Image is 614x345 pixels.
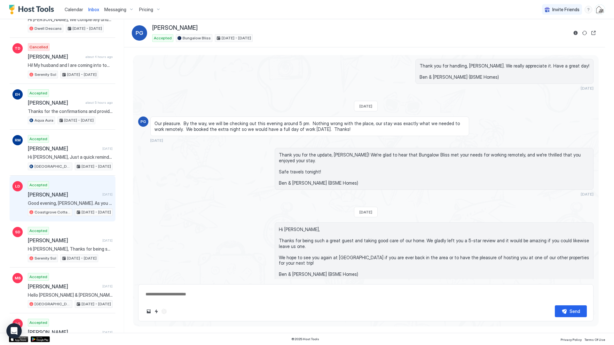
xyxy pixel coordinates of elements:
[102,147,113,151] span: [DATE]
[29,90,47,96] span: Accepted
[15,275,21,281] span: MB
[552,7,579,12] span: Invite Friends
[15,229,20,235] span: SD
[595,4,605,15] div: User profile
[581,86,594,91] span: [DATE]
[28,17,113,22] span: Hi [PERSON_NAME], We completely understand that you need to sort out a few work matters before fi...
[9,336,28,342] a: App Store
[584,338,605,341] span: Terms Of Use
[28,53,83,60] span: [PERSON_NAME]
[28,108,113,114] span: Thanks for the confirmations and providing a copy of your ID via WhatsApp, Eojin. In the unlikely...
[6,323,22,339] div: Open Intercom Messenger
[140,119,146,124] span: PG
[136,29,143,37] span: PG
[28,292,113,298] span: Hello [PERSON_NAME] & [PERSON_NAME], we'll be staying in your area as there are fires close to wh...
[29,228,47,234] span: Accepted
[359,104,372,108] span: [DATE]
[35,301,71,307] span: [GEOGRAPHIC_DATA]
[102,238,113,243] span: [DATE]
[82,164,111,169] span: [DATE] - [DATE]
[561,338,582,341] span: Privacy Policy
[581,29,588,37] button: Sync reservation
[67,255,97,261] span: [DATE] - [DATE]
[73,26,102,31] span: [DATE] - [DATE]
[154,35,172,41] span: Accepted
[29,182,47,188] span: Accepted
[82,209,111,215] span: [DATE] - [DATE]
[82,301,111,307] span: [DATE] - [DATE]
[31,336,50,342] a: Google Play Store
[35,255,56,261] span: Serenity Sol
[102,192,113,197] span: [DATE]
[102,284,113,288] span: [DATE]
[561,336,582,342] a: Privacy Policy
[28,191,100,198] span: [PERSON_NAME]
[64,117,94,123] span: [DATE] - [DATE]
[88,6,99,13] a: Inbox
[183,35,211,41] span: Bungalow Bliss
[420,63,589,80] span: Thank you for handling, [PERSON_NAME]. We really appreciate it. Have a great day! Ben & [PERSON_N...
[291,337,319,341] span: © 2025 Host Tools
[102,330,113,334] span: [DATE]
[15,92,20,97] span: EH
[35,117,53,123] span: Aqua Aura
[28,100,83,106] span: [PERSON_NAME]
[65,6,83,13] a: Calendar
[581,192,594,197] span: [DATE]
[88,7,99,12] span: Inbox
[15,183,20,189] span: LD
[570,308,580,315] div: Send
[28,200,113,206] span: Good evening, [PERSON_NAME]. As you settle in for the night, we wanted to thank you again for sel...
[279,152,589,186] span: Thank you for the update, [PERSON_NAME]! We're glad to hear that Bungalow Bliss met your needs fo...
[28,237,100,244] span: [PERSON_NAME]
[154,121,465,132] span: Our pleasure. By the way, we will be checking out this evening around 5 pm. Nothing wrong with th...
[35,72,56,77] span: Serenity Sol
[65,7,83,12] span: Calendar
[279,227,589,277] span: Hi [PERSON_NAME], Thanks for being such a great guest and taking good care of our home. We gladly...
[104,7,126,12] span: Messaging
[29,320,47,325] span: Accepted
[585,6,592,13] div: menu
[15,45,20,51] span: TD
[28,154,113,160] span: Hi [PERSON_NAME], Just a quick reminder that check-out from [GEOGRAPHIC_DATA] is [DATE] before 11...
[28,62,113,68] span: Hi! My husband and I are coming into town for the weekend to visit family and friends. We grew up...
[15,321,20,327] span: AG
[359,210,372,214] span: [DATE]
[139,7,153,12] span: Pricing
[584,336,605,342] a: Terms Of Use
[152,24,198,32] span: [PERSON_NAME]
[35,209,71,215] span: Coastgrove Cottage
[572,29,579,37] button: Reservation information
[67,72,97,77] span: [DATE] - [DATE]
[29,274,47,280] span: Accepted
[28,283,100,290] span: [PERSON_NAME]
[29,136,47,142] span: Accepted
[222,35,251,41] span: [DATE] - [DATE]
[15,137,21,143] span: RM
[29,44,48,50] span: Cancelled
[35,26,62,31] span: Dwell Descans
[28,145,100,152] span: [PERSON_NAME]
[85,100,113,105] span: about 5 hours ago
[590,29,597,37] button: Open reservation
[555,305,587,317] button: Send
[153,308,160,315] button: Quick reply
[150,138,163,143] span: [DATE]
[28,329,100,335] span: [PERSON_NAME]
[35,164,71,169] span: [GEOGRAPHIC_DATA]
[9,5,57,14] a: Host Tools Logo
[85,55,113,59] span: about 4 hours ago
[145,308,153,315] button: Upload image
[28,246,113,252] span: Hi [PERSON_NAME], Thanks for being such a great guest and taking good care of our home. We gladly...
